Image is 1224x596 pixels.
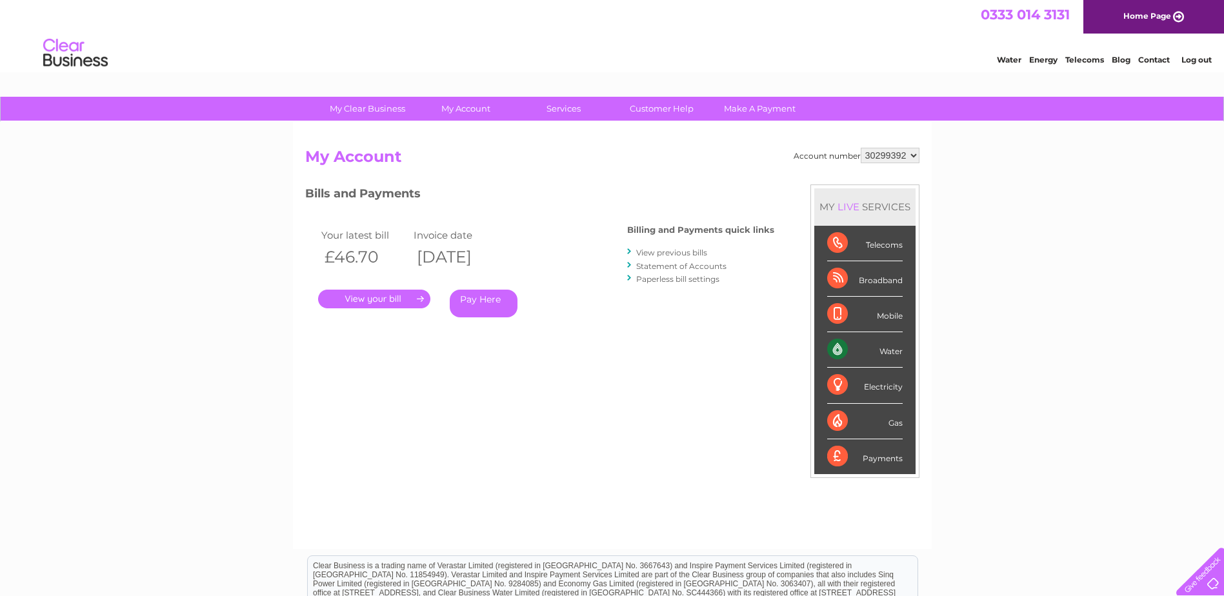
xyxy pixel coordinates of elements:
[997,55,1021,65] a: Water
[835,201,862,213] div: LIVE
[305,184,774,207] h3: Bills and Payments
[318,244,411,270] th: £46.70
[1065,55,1104,65] a: Telecoms
[1181,55,1212,65] a: Log out
[1138,55,1170,65] a: Contact
[636,274,719,284] a: Paperless bill settings
[827,368,903,403] div: Electricity
[608,97,715,121] a: Customer Help
[510,97,617,121] a: Services
[412,97,519,121] a: My Account
[410,244,503,270] th: [DATE]
[1112,55,1130,65] a: Blog
[314,97,421,121] a: My Clear Business
[43,34,108,73] img: logo.png
[636,261,727,271] a: Statement of Accounts
[318,290,430,308] a: .
[305,148,919,172] h2: My Account
[450,290,517,317] a: Pay Here
[827,226,903,261] div: Telecoms
[827,261,903,297] div: Broadband
[827,404,903,439] div: Gas
[981,6,1070,23] a: 0333 014 3131
[627,225,774,235] h4: Billing and Payments quick links
[410,226,503,244] td: Invoice date
[636,248,707,257] a: View previous bills
[707,97,813,121] a: Make A Payment
[827,297,903,332] div: Mobile
[827,439,903,474] div: Payments
[1029,55,1058,65] a: Energy
[814,188,916,225] div: MY SERVICES
[827,332,903,368] div: Water
[794,148,919,163] div: Account number
[318,226,411,244] td: Your latest bill
[308,7,918,63] div: Clear Business is a trading name of Verastar Limited (registered in [GEOGRAPHIC_DATA] No. 3667643...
